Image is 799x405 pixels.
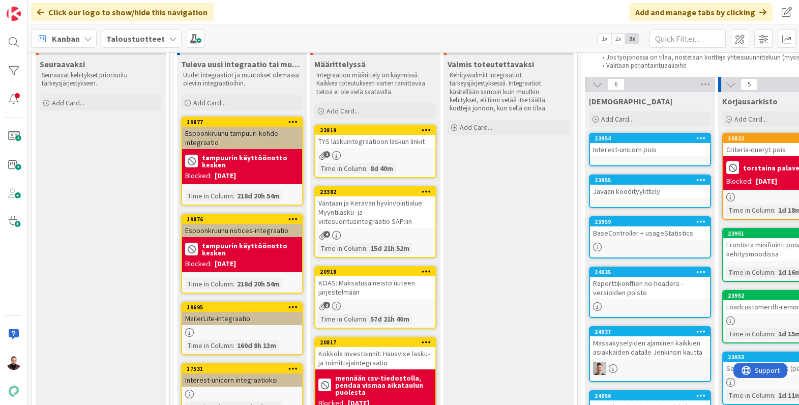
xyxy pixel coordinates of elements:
img: AA [7,356,21,370]
span: Seuraavaksi [40,59,85,69]
div: 160d 8h 13m [234,340,279,351]
div: 19876 [182,215,302,224]
p: Uudet integraatiot ja muutokset olemassa oleviin integraatioihin. [183,71,301,88]
span: 1x [598,34,611,44]
div: 23382 [315,187,435,196]
div: Javaan koodityylittely [590,185,710,198]
div: 20918 [315,267,435,276]
div: 23959BaseController + usageStatistics [590,217,710,240]
div: 23954 [590,134,710,143]
div: 23819 [320,127,435,134]
div: 24037Massakyselyiden ajaminen kaikkien asiakkaiden datalle Jenkinsin kautta [590,327,710,359]
div: Kokkola Investoinnit: Hausvise lasku- ja toimittajaintegraatio [315,347,435,369]
span: 1 [323,302,330,308]
span: Korjausarkisto [722,96,778,106]
span: : [774,390,776,401]
div: Time in Column [185,190,233,201]
div: Blocked: [185,258,212,269]
div: 24056 [590,391,710,400]
div: Espoonkruunu notices-integraatio [182,224,302,237]
div: 24035 [590,268,710,277]
div: Blocked: [726,176,753,187]
b: tampuurin käyttöönotto kesken [202,242,299,256]
div: Click our logo to show/hide this navigation [31,3,214,21]
div: 19695 [187,304,302,311]
div: 15d 21h 52m [368,243,412,254]
div: Time in Column [726,205,774,216]
span: 3x [625,34,639,44]
div: 57d 21h 40m [368,313,412,325]
span: 5 [741,78,758,91]
p: Kehitysvalmiit integraatiot tärkeysjärjestyksessä. Integraatiot käsitellään samoin kuin muutkin k... [450,71,568,112]
div: Espoonkruunu tampuuri-kohde-integraatio [182,127,302,149]
b: tampuurin käyttöönotto kesken [202,154,299,168]
div: Blocked: [185,170,212,181]
div: TYS laskuintegraatioon laskun linkit [315,135,435,148]
div: 17531Interest-unicorn integraatioksi [182,364,302,387]
div: 23819 [315,126,435,135]
div: Add and manage tabs by clicking [629,3,773,21]
div: 20918KOAS: Maksatusaineisto uuteen järjestelmään [315,267,435,299]
b: Taloustuotteet [106,34,165,44]
span: Add Card... [52,98,84,107]
div: 218d 20h 54m [234,278,282,290]
span: : [233,340,234,351]
div: 23954Interest-unicorn pois [590,134,710,156]
span: 1 [323,151,330,158]
span: Add Card... [734,114,767,124]
span: 4 [323,231,330,238]
div: Time in Column [185,278,233,290]
div: Vantaan ja Keravan hyvinvointialue: Myyntilasku- ja viitesuoritusintegraatio SAP:iin [315,196,435,228]
div: 23955 [595,177,710,184]
span: : [233,278,234,290]
span: Add Card... [601,114,634,124]
div: Raporttikonffien no-headers -versioiden poisto [590,277,710,299]
div: 19695 [182,303,302,312]
img: Visit kanbanzone.com [7,7,21,21]
img: TN [593,362,606,375]
div: Time in Column [318,313,366,325]
div: 23382Vantaan ja Keravan hyvinvointialue: Myyntilasku- ja viitesuoritusintegraatio SAP:iin [315,187,435,228]
div: 20918 [320,268,435,275]
div: 24037 [595,328,710,335]
div: 19695MailerLite-integraatio [182,303,302,325]
span: Add Card... [327,106,359,115]
div: 24035Raporttikonffien no-headers -versioiden poisto [590,268,710,299]
div: 19876Espoonkruunu notices-integraatio [182,215,302,237]
div: Time in Column [318,163,366,174]
div: [DATE] [215,170,236,181]
p: Integraation määrittely on käynnissä. Kaikkea toteutukseen varten tarvittavaa tietoa ei ole vielä... [316,71,434,96]
div: MailerLite-integraatio [182,312,302,325]
div: 8d 40m [368,163,396,174]
div: 23959 [595,218,710,225]
div: 19877 [182,118,302,127]
span: 6 [607,78,625,91]
div: 17531 [187,365,302,372]
div: 20817 [320,339,435,346]
span: Add Card... [193,98,226,107]
div: 218d 20h 54m [234,190,282,201]
div: 19877Espoonkruunu tampuuri-kohde-integraatio [182,118,302,149]
div: Massakyselyiden ajaminen kaikkien asiakkaiden datalle Jenkinsin kautta [590,336,710,359]
p: Seuraavat kehitykset priorisoitu tärkeysjärjestykseen. [42,71,160,88]
input: Quick Filter... [649,30,726,48]
span: Support [21,2,46,14]
div: Time in Column [185,340,233,351]
div: Interest-unicorn integraatioksi [182,373,302,387]
div: KOAS: Maksatusaineisto uuteen järjestelmään [315,276,435,299]
div: 23959 [590,217,710,226]
div: 20817Kokkola Investoinnit: Hausvise lasku- ja toimittajaintegraatio [315,338,435,369]
b: mennään csv-tiedostolla, pendaa vismaa aikataulun puolesta [335,374,432,396]
div: Time in Column [726,390,774,401]
div: 23955 [590,176,710,185]
div: 17531 [182,364,302,373]
span: : [366,163,368,174]
div: 20817 [315,338,435,347]
span: Tuleva uusi integraatio tai muutos [181,59,303,69]
div: Time in Column [726,328,774,339]
span: : [366,313,368,325]
div: 24037 [590,327,710,336]
span: : [366,243,368,254]
div: 19877 [187,119,302,126]
span: : [233,190,234,201]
